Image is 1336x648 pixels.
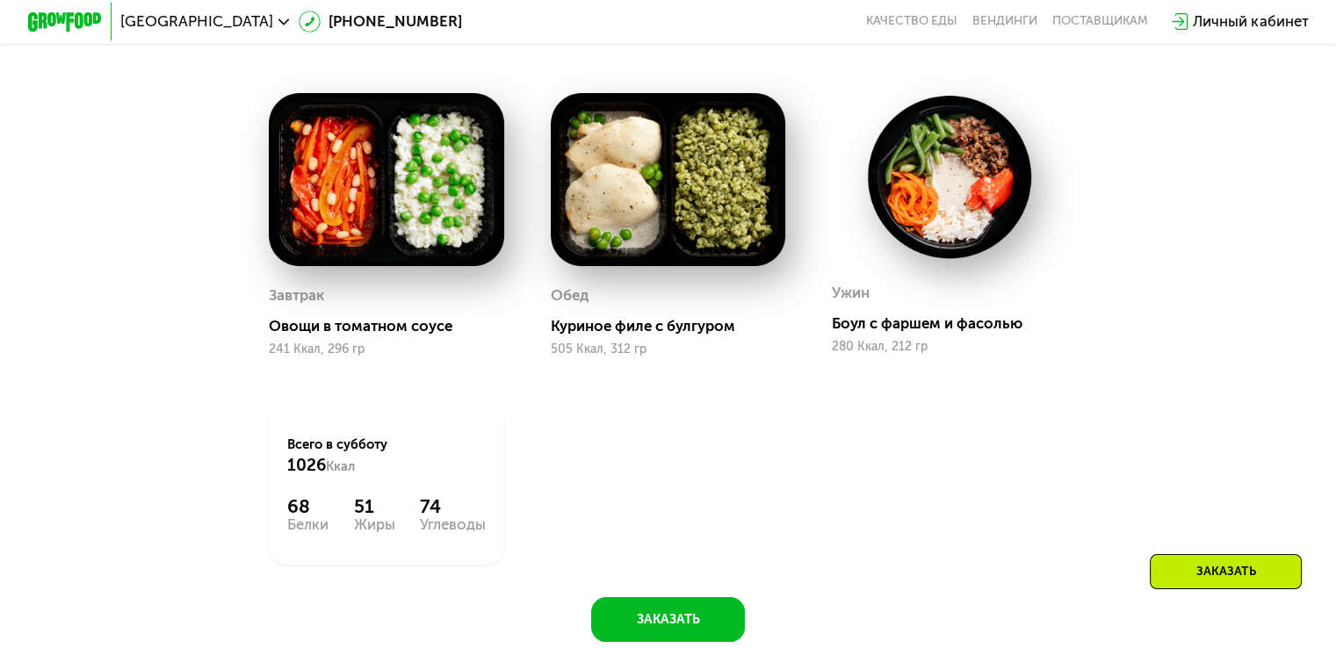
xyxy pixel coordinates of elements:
div: 51 [354,495,395,517]
div: Личный кабинет [1193,11,1308,32]
div: Белки [287,517,329,532]
div: 280 Ккал, 212 гр [832,340,1067,354]
button: Заказать [591,597,745,642]
div: Овощи в томатном соусе [269,317,518,335]
span: Ккал [326,458,355,474]
div: Всего в субботу [287,436,485,476]
span: [GEOGRAPHIC_DATA] [120,14,273,29]
div: 241 Ккал, 296 гр [269,342,504,356]
div: Жиры [354,517,395,532]
div: Углеводы [420,517,486,532]
div: Ужин [832,279,870,307]
div: Завтрак [269,282,324,310]
div: поставщикам [1052,14,1148,29]
div: Куриное филе с булгуром [551,317,800,335]
div: 68 [287,495,329,517]
div: Заказать [1150,554,1302,589]
div: 74 [420,495,486,517]
div: Боул с фаршем и фасолью [832,314,1081,333]
a: Вендинги [972,14,1037,29]
div: Обед [551,282,589,310]
div: 505 Ккал, 312 гр [551,342,786,356]
span: 1026 [287,455,326,475]
a: [PHONE_NUMBER] [299,11,462,32]
a: Качество еды [866,14,957,29]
